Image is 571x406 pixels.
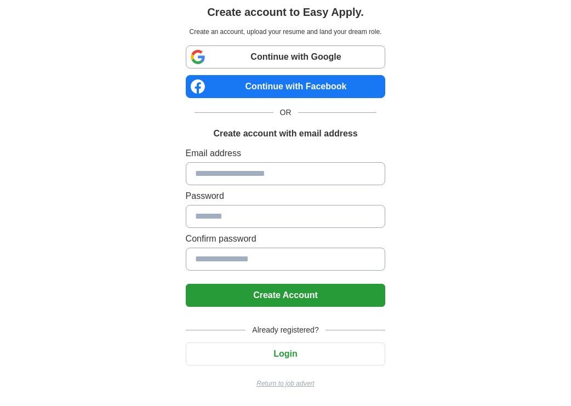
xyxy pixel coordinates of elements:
a: Login [186,349,386,358]
label: Confirm password [186,232,386,245]
h1: Create account to Easy Apply. [207,4,364,20]
a: Continue with Google [186,45,386,68]
span: Already registered? [245,324,325,336]
button: Create Account [186,284,386,307]
label: Password [186,190,386,203]
a: Return to job advert [186,379,386,388]
label: Email address [186,147,386,160]
p: Create an account, upload your resume and land your dream role. [188,27,384,37]
a: Continue with Facebook [186,75,386,98]
span: OR [273,107,298,118]
button: Login [186,342,386,365]
h1: Create account with email address [213,127,357,140]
